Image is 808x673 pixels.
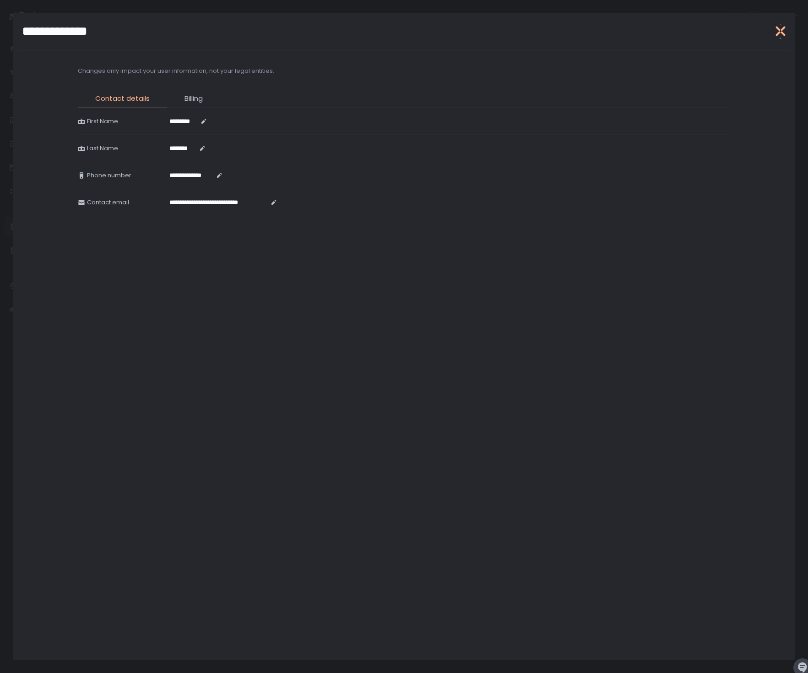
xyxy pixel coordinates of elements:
[87,117,118,126] span: First Name
[95,93,150,104] span: Contact details
[87,171,131,180] span: Phone number
[78,67,274,75] h2: Changes only impact your user information, not your legal entities.
[87,144,118,153] span: Last Name
[184,93,203,104] span: Billing
[87,198,129,207] span: Contact email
